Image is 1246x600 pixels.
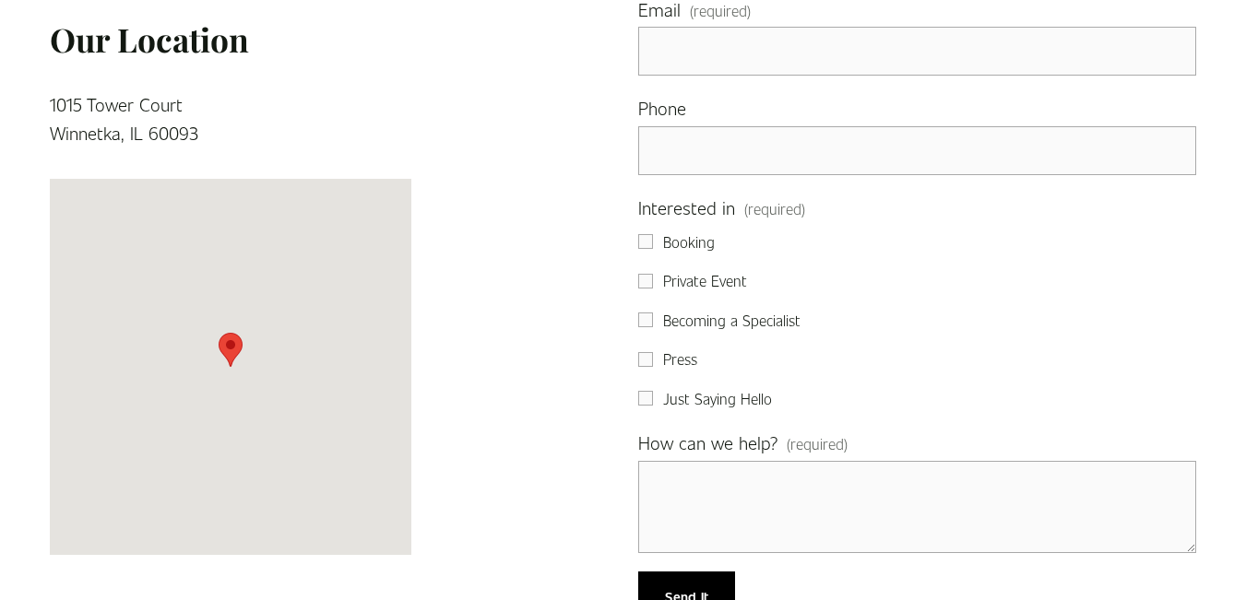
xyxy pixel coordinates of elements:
[638,391,653,406] input: Just Saying Hello
[638,312,653,327] input: Becoming a Specialist
[663,230,715,254] span: Booking
[663,269,747,293] span: Private Event
[219,333,243,367] div: Sole + Luna Wellness 1015 Tower Court Winnetka, IL, 60093, United States
[787,432,848,456] span: (required)
[638,234,653,249] input: Booking
[638,352,653,367] input: Press
[663,309,801,333] span: Becoming a Specialist
[744,197,805,221] span: (required)
[638,274,653,288] input: Private Event
[663,387,772,411] span: Just Saying Hello
[50,18,411,61] h3: Our Location
[638,94,686,123] span: Phone
[638,194,735,222] span: Interested in
[638,429,777,457] span: How can we help?
[50,93,198,144] a: 1015 Tower CourtWinnetka, IL 60093
[663,347,697,371] span: Press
